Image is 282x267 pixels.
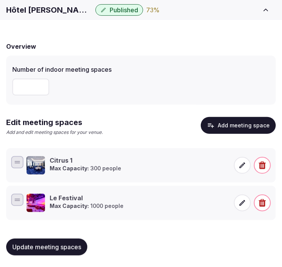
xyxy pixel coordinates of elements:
[12,66,270,73] label: Number of indoor meeting spaces
[146,5,160,15] button: 73%
[6,5,92,15] h1: Hôtel [PERSON_NAME] - The Unbound Collection by [PERSON_NAME]
[27,194,45,212] img: Le Festival
[50,202,123,210] p: 1000 people
[95,4,143,16] button: Published
[50,165,89,171] strong: Max Capacity:
[50,203,89,209] strong: Max Capacity:
[50,165,121,172] p: 300 people
[6,239,87,255] button: Update meeting spaces
[110,6,138,14] span: Published
[6,42,36,51] h2: Overview
[201,117,276,134] button: Add meeting space
[6,117,103,128] h2: Edit meeting spaces
[256,2,276,18] button: Toggle sidebar
[50,194,123,202] h3: Le Festival
[12,243,81,251] span: Update meeting spaces
[50,156,121,165] h3: Citrus 1
[27,156,45,175] img: Citrus 1
[146,5,160,15] div: 73 %
[6,129,103,136] p: Add and edit meeting spaces for your venue.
